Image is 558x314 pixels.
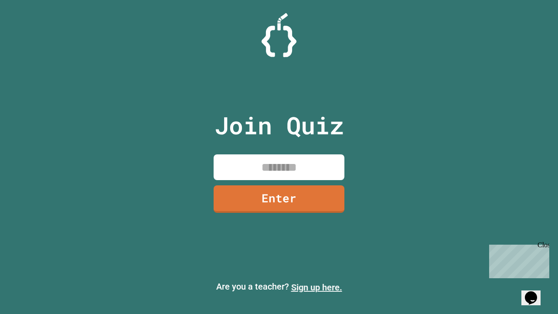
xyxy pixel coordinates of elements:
a: Enter [214,185,344,213]
iframe: chat widget [486,241,549,278]
iframe: chat widget [521,279,549,305]
p: Are you a teacher? [7,280,551,294]
p: Join Quiz [214,107,344,143]
div: Chat with us now!Close [3,3,60,55]
a: Sign up here. [291,282,342,293]
img: Logo.svg [262,13,296,57]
